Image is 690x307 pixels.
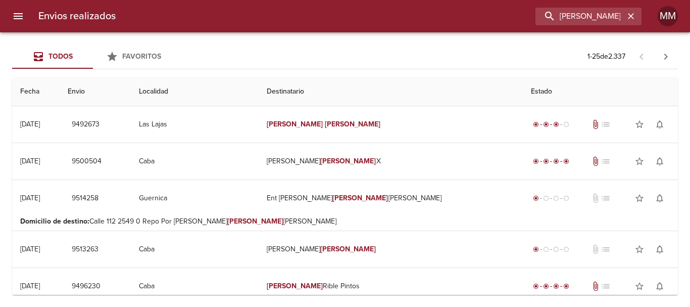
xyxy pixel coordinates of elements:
span: radio_button_unchecked [553,246,559,252]
button: 9513263 [68,240,103,259]
span: radio_button_checked [533,246,539,252]
b: Domicilio de destino : [20,217,89,226]
span: radio_button_unchecked [563,246,569,252]
span: 9500504 [72,155,102,168]
div: [DATE] [20,245,40,253]
td: Las Lajas [131,106,258,143]
button: 9514258 [68,189,103,208]
button: 9500504 [68,152,106,171]
p: 1 - 25 de 2.337 [587,52,625,62]
span: star_border [634,193,645,203]
input: buscar [535,8,624,25]
em: [PERSON_NAME] [267,120,323,128]
th: Estado [523,77,678,106]
em: [PERSON_NAME] [320,157,376,165]
td: Caba [131,231,258,268]
span: radio_button_unchecked [553,195,559,201]
span: radio_button_checked [553,121,559,127]
span: Pagina siguiente [654,45,678,69]
span: radio_button_checked [543,158,549,164]
span: radio_button_unchecked [543,195,549,201]
td: Ent [PERSON_NAME] [PERSON_NAME] [259,180,523,216]
span: 9514258 [72,192,98,205]
button: Agregar a favoritos [629,188,650,208]
div: Entregado [531,281,571,291]
em: [PERSON_NAME] [320,245,376,253]
em: [PERSON_NAME] [325,120,381,128]
button: menu [6,4,30,28]
span: Todos [48,52,73,61]
th: Localidad [131,77,258,106]
span: Tiene documentos adjuntos [590,119,601,129]
th: Destinatario [259,77,523,106]
span: No tiene pedido asociado [601,119,611,129]
span: notifications_none [655,119,665,129]
span: star_border [634,119,645,129]
td: Guernica [131,180,258,216]
em: [PERSON_NAME] [267,282,323,290]
span: Pagina anterior [629,51,654,61]
button: 9492673 [68,115,104,134]
div: Entregado [531,156,571,166]
span: radio_button_unchecked [543,246,549,252]
button: Activar notificaciones [650,239,670,259]
em: [PERSON_NAME] [332,194,388,202]
button: Agregar a favoritos [629,151,650,171]
button: Agregar a favoritos [629,276,650,296]
span: Tiene documentos adjuntos [590,281,601,291]
td: Caba [131,143,258,180]
span: No tiene pedido asociado [601,281,611,291]
span: star_border [634,244,645,254]
span: radio_button_checked [553,158,559,164]
th: Fecha [12,77,60,106]
div: Abrir información de usuario [658,6,678,26]
span: No tiene pedido asociado [601,156,611,166]
span: notifications_none [655,244,665,254]
span: notifications_none [655,281,665,291]
span: radio_button_checked [533,158,539,164]
span: No tiene documentos adjuntos [590,193,601,203]
span: No tiene pedido asociado [601,244,611,254]
span: Favoritos [122,52,161,61]
div: [DATE] [20,282,40,290]
div: Generado [531,193,571,203]
span: star_border [634,281,645,291]
p: Calle 112 2549 0 Repo Por [PERSON_NAME] [PERSON_NAME] [20,216,670,227]
span: Tiene documentos adjuntos [590,156,601,166]
span: radio_button_checked [533,283,539,289]
em: [PERSON_NAME] [227,217,283,226]
div: Tabs Envios [12,45,174,69]
span: radio_button_checked [543,121,549,127]
span: radio_button_checked [553,283,559,289]
span: star_border [634,156,645,166]
div: Generado [531,244,571,254]
button: Agregar a favoritos [629,114,650,135]
button: Activar notificaciones [650,114,670,135]
button: Activar notificaciones [650,276,670,296]
button: Activar notificaciones [650,151,670,171]
span: 9492673 [72,118,100,131]
span: radio_button_checked [543,283,549,289]
span: radio_button_checked [563,283,569,289]
span: radio_button_checked [563,158,569,164]
td: [PERSON_NAME] X [259,143,523,180]
td: Rible Pintos [259,268,523,304]
span: notifications_none [655,193,665,203]
span: No tiene documentos adjuntos [590,244,601,254]
button: 9496230 [68,277,105,296]
div: MM [658,6,678,26]
span: radio_button_unchecked [563,121,569,127]
div: [DATE] [20,120,40,128]
span: radio_button_checked [533,195,539,201]
span: 9496230 [72,280,101,293]
span: notifications_none [655,156,665,166]
span: No tiene pedido asociado [601,193,611,203]
div: [DATE] [20,157,40,165]
h6: Envios realizados [38,8,116,24]
span: 9513263 [72,243,98,256]
td: [PERSON_NAME] [259,231,523,268]
div: [DATE] [20,194,40,202]
th: Envio [60,77,131,106]
span: radio_button_unchecked [563,195,569,201]
button: Agregar a favoritos [629,239,650,259]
